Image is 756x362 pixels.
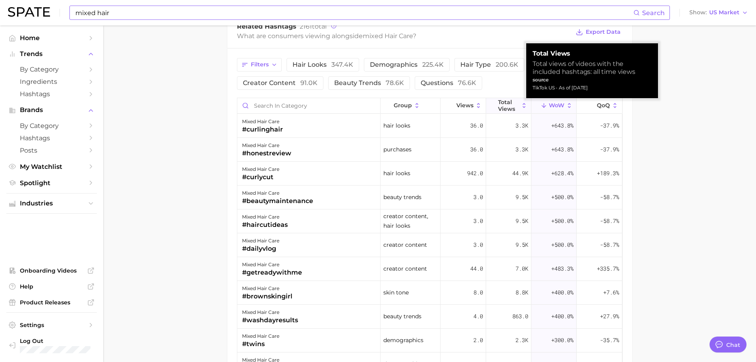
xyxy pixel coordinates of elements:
span: 8.8k [516,288,528,297]
span: +400.0% [551,312,573,321]
span: +27.9% [600,312,619,321]
div: mixed hair care [242,331,279,341]
span: 2161 [300,23,312,30]
span: Hashtags [20,90,83,98]
span: 44.0 [470,264,483,273]
span: -58.7% [600,192,619,202]
span: 9.5k [516,240,528,250]
a: Hashtags [6,132,97,144]
span: -58.7% [600,240,619,250]
span: 36.0 [470,121,483,130]
span: -37.9% [600,121,619,130]
div: mixed hair care [242,236,279,246]
div: #getreadywithme [242,268,302,277]
div: #washdayresults [242,316,298,325]
div: mixed hair care [242,165,279,174]
button: mixed hair care#washdayresultsbeauty trends4.0863.0+400.0%+27.9% [237,305,622,329]
span: hair type [460,62,518,68]
span: Filters [251,61,269,68]
span: Brands [20,106,83,114]
span: hair looks [383,121,410,130]
span: Settings [20,321,83,329]
div: mixed hair care [242,188,313,198]
span: +189.3% [597,168,619,178]
span: 36.0 [470,145,483,154]
span: Total Views [498,99,519,112]
span: QoQ [597,102,610,108]
span: Related Hashtags [237,23,296,30]
span: creator content [383,264,427,273]
strong: source [533,77,549,83]
span: +483.3% [551,264,573,273]
span: 44.9k [512,168,528,178]
span: +643.8% [551,145,573,154]
button: Views [441,98,486,114]
button: Industries [6,197,97,209]
button: mixed hair care#beautymaintenancebeauty trends3.09.5k+500.0%-58.7% [237,186,622,209]
a: Posts [6,144,97,157]
input: Search in category [237,98,380,113]
span: beauty trends [383,312,421,321]
span: WoW [549,102,564,108]
span: demographics [383,335,423,345]
a: by Category [6,120,97,132]
span: purchases [383,145,412,154]
button: mixed hair care#getreadywithmecreator content44.07.0k+483.3%+335.7% [237,257,622,281]
div: mixed hair care [242,212,288,222]
button: mixed hair care#brownskingirlskin tone8.08.8k+400.0%+7.6% [237,281,622,305]
strong: Total Views [533,50,652,58]
span: +643.8% [551,121,573,130]
a: Hashtags [6,88,97,100]
span: 225.4k [422,61,444,68]
a: Onboarding Videos [6,265,97,277]
button: mixed hair care#twinsdemographics2.02.3k+300.0%-35.7% [237,329,622,352]
button: Trends [6,48,97,60]
button: QoQ [577,98,622,114]
div: #haircutideas [242,220,288,230]
span: 942.0 [467,168,483,178]
button: Export Data [574,27,622,38]
a: Product Releases [6,296,97,308]
span: 3.0 [473,240,483,250]
span: +335.7% [597,264,619,273]
a: Spotlight [6,177,97,189]
button: WoW [531,98,577,114]
span: +628.4% [551,168,573,178]
span: 78.6k [386,79,404,87]
span: Views [456,102,473,108]
span: -35.7% [600,335,619,345]
button: Brands [6,104,97,116]
span: 200.6k [496,61,518,68]
span: 3.3k [516,145,528,154]
span: mixed hair care [363,32,413,40]
span: 91.0k [300,79,317,87]
span: Show [689,10,707,15]
span: skin tone [383,288,409,297]
span: Industries [20,200,83,207]
span: 4.0 [473,312,483,321]
div: What are consumers viewing alongside ? [237,31,570,41]
a: by Category [6,63,97,75]
a: Help [6,281,97,292]
span: Trends [20,50,83,58]
span: +7.6% [603,288,619,297]
span: US Market [709,10,739,15]
span: beauty trends [383,192,421,202]
a: Home [6,32,97,44]
span: 9.5k [516,192,528,202]
div: #dailyvlog [242,244,279,254]
div: mixed hair care [242,141,291,150]
span: Posts [20,147,83,154]
span: by Category [20,122,83,130]
span: Onboarding Videos [20,267,83,274]
span: My Watchlist [20,163,83,170]
span: by Category [20,66,83,73]
span: +500.0% [551,192,573,202]
button: mixed hair care#haircutideascreator content, hair looks3.09.5k+500.0%-58.7% [237,209,622,233]
img: SPATE [8,7,50,17]
div: TikTok US - As of [DATE] [533,84,652,92]
span: creator content [383,240,427,250]
span: 863.0 [512,312,528,321]
span: Product Releases [20,299,83,306]
span: 2.0 [473,335,483,345]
